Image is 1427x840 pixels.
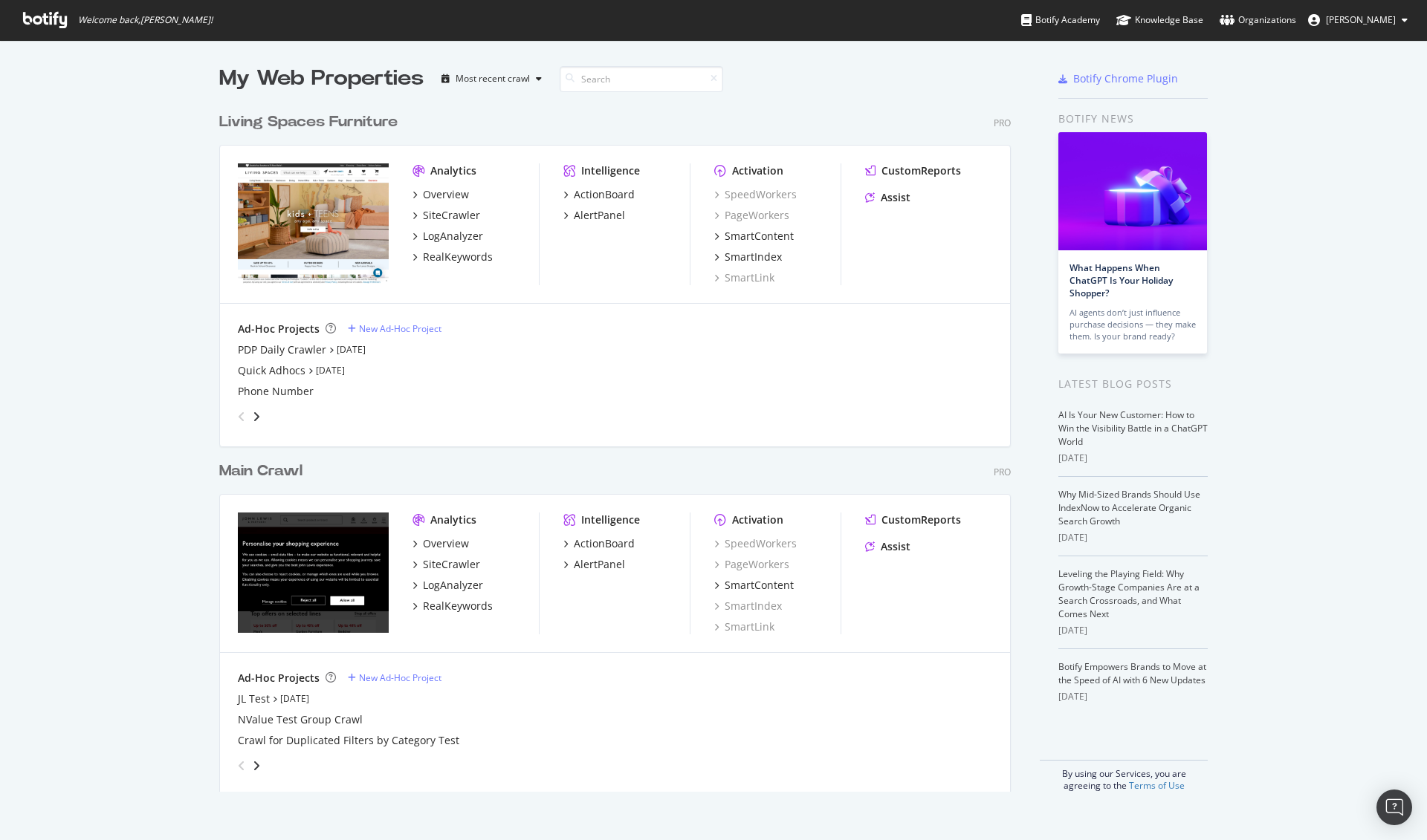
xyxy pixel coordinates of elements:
[238,712,363,727] a: NValue Test Group Crawl
[412,599,493,613] a: RealKeywords
[1058,567,1200,620] a: Leveling the Playing Field: Why Growth-Stage Companies Are at a Search Crossroads, and What Comes...
[563,557,625,572] a: AlertPanel
[1070,307,1196,342] div: AI agents don’t just influence purchase decisions — they make them. Is your brand ready?
[1296,8,1420,32] button: [PERSON_NAME]
[581,512,640,527] div: Intelligence
[412,557,480,572] a: SiteCrawler
[412,229,483,244] a: LogAnalyzer
[865,512,961,527] a: CustomReports
[232,754,251,778] div: angle-left
[1116,13,1203,27] div: Knowledge Base
[560,66,723,92] input: Search
[714,619,774,634] a: SmartLink
[238,363,305,378] a: Quick Adhocs
[219,111,404,133] a: Living Spaces Furniture
[574,536,635,551] div: ActionBoard
[430,512,476,527] div: Analytics
[423,578,483,593] div: LogAnalyzer
[1058,660,1206,686] a: Botify Empowers Brands to Move at the Speed of AI with 6 New Updates
[1129,779,1185,792] a: Terms of Use
[238,342,326,357] div: PDP Daily Crawler
[412,208,480,223] a: SiteCrawler
[423,250,493,264] div: RealKeywords
[1058,452,1208,465] div: [DATE]
[238,691,270,706] div: JL Test
[412,536,469,551] a: Overview
[1220,13,1296,27] div: Organizations
[994,117,1011,129] div: Pro
[714,557,789,572] a: PageWorkers
[1058,488,1200,527] a: Why Mid-Sized Brands Should Use IndexNow to Accelerate Organic Search Growth
[1058,408,1208,448] a: AI Is Your New Customer: How to Win the Visibility Battle in a ChatGPT World
[316,364,345,377] a: [DATE]
[1073,71,1178,86] div: Botify Chrome Plugin
[732,512,783,527] div: Activation
[563,208,625,223] a: AlertPanel
[714,208,789,223] a: PageWorkers
[714,578,794,593] a: SmartContent
[348,322,441,335] a: New Ad-Hoc Project
[423,557,480,572] div: SiteCrawler
[219,94,1023,792] div: grid
[436,67,548,91] button: Most recent crawl
[1058,71,1178,86] a: Botify Chrome Plugin
[238,163,389,284] img: livingspaces.com
[238,512,389,633] img: johnlewis.com
[714,229,794,244] a: SmartContent
[1040,760,1208,792] div: By using our Services, you are agreeing to the
[725,229,794,244] div: SmartContent
[865,539,910,554] a: Assist
[412,187,469,202] a: Overview
[581,163,640,178] div: Intelligence
[714,536,797,551] a: SpeedWorkers
[238,671,320,686] div: Ad-Hoc Projects
[456,74,530,83] div: Most recent crawl
[232,405,251,429] div: angle-left
[574,208,625,223] div: AlertPanel
[865,190,910,205] a: Assist
[1058,690,1208,703] div: [DATE]
[1376,789,1412,825] div: Open Intercom Messenger
[994,466,1011,478] div: Pro
[1058,132,1207,250] img: What Happens When ChatGPT Is Your Holiday Shopper?
[732,163,783,178] div: Activation
[251,758,262,773] div: angle-right
[725,578,794,593] div: SmartContent
[219,111,398,133] div: Living Spaces Furniture
[280,692,309,705] a: [DATE]
[714,599,782,613] div: SmartIndex
[219,460,308,482] a: Main Crawl
[423,536,469,551] div: Overview
[423,187,469,202] div: Overview
[725,250,782,264] div: SmartIndex
[78,14,213,26] span: Welcome back, [PERSON_NAME] !
[881,539,910,554] div: Assist
[1021,13,1100,27] div: Botify Academy
[1070,261,1173,299] a: What Happens When ChatGPT Is Your Holiday Shopper?
[563,536,635,551] a: ActionBoard
[337,343,366,356] a: [DATE]
[714,270,774,285] a: SmartLink
[412,250,493,264] a: RealKeywords
[219,64,424,94] div: My Web Properties
[574,187,635,202] div: ActionBoard
[238,733,459,748] a: Crawl for Duplicated Filters by Category Test
[1058,624,1208,637] div: [DATE]
[574,557,625,572] div: AlertPanel
[412,578,483,593] a: LogAnalyzer
[563,187,635,202] a: ActionBoard
[881,190,910,205] div: Assist
[238,322,320,336] div: Ad-Hoc Projects
[881,512,961,527] div: CustomReports
[1058,531,1208,544] div: [DATE]
[1058,111,1208,127] div: Botify news
[865,163,961,178] a: CustomReports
